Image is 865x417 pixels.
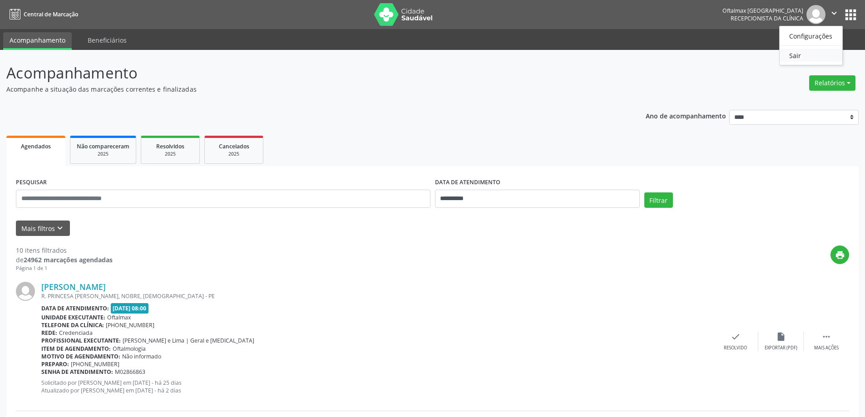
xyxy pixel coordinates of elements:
[16,245,113,255] div: 10 itens filtrados
[644,192,673,208] button: Filtrar
[835,250,845,260] i: print
[107,314,131,321] span: Oftalmax
[16,265,113,272] div: Página 1 de 1
[122,353,161,360] span: Não informado
[722,7,803,15] div: Oftalmax [GEOGRAPHIC_DATA]
[41,329,57,337] b: Rede:
[821,332,831,342] i: 
[16,255,113,265] div: de
[148,151,193,157] div: 2025
[123,337,254,344] span: [PERSON_NAME] e Lima | Geral e [MEDICAL_DATA]
[731,15,803,22] span: Recepcionista da clínica
[41,304,109,312] b: Data de atendimento:
[16,282,35,301] img: img
[646,110,726,121] p: Ano de acompanhamento
[41,379,713,394] p: Solicitado por [PERSON_NAME] em [DATE] - há 25 dias Atualizado por [PERSON_NAME] em [DATE] - há 2...
[41,345,111,353] b: Item de agendamento:
[806,5,825,24] img: img
[41,337,121,344] b: Profissional executante:
[814,345,839,351] div: Mais ações
[829,8,839,18] i: 
[106,321,154,329] span: [PHONE_NUMBER]
[219,142,249,150] span: Cancelados
[6,7,78,22] a: Central de Marcação
[21,142,51,150] span: Agendados
[41,314,105,321] b: Unidade executante:
[780,29,842,42] a: Configurações
[41,292,713,300] div: R. PRINCESA [PERSON_NAME], NOBRE, [DEMOGRAPHIC_DATA] - PE
[59,329,93,337] span: Credenciada
[3,32,72,50] a: Acompanhamento
[41,360,69,368] b: Preparo:
[780,49,842,62] a: Sair
[6,84,603,94] p: Acompanhe a situação das marcações correntes e finalizadas
[111,303,149,314] span: [DATE] 08:00
[41,321,104,329] b: Telefone da clínica:
[55,223,65,233] i: keyboard_arrow_down
[16,176,47,190] label: PESQUISAR
[41,282,106,292] a: [PERSON_NAME]
[776,332,786,342] i: insert_drive_file
[113,345,146,353] span: Oftalmologia
[156,142,184,150] span: Resolvidos
[830,245,849,264] button: print
[809,75,855,91] button: Relatórios
[843,7,859,23] button: apps
[71,360,119,368] span: [PHONE_NUMBER]
[6,62,603,84] p: Acompanhamento
[211,151,257,157] div: 2025
[81,32,133,48] a: Beneficiários
[77,151,129,157] div: 2025
[115,368,145,376] span: M02866863
[77,142,129,150] span: Não compareceram
[41,353,120,360] b: Motivo de agendamento:
[825,5,843,24] button: 
[779,26,843,65] ul: 
[731,332,741,342] i: check
[41,368,113,376] b: Senha de atendimento:
[16,221,70,236] button: Mais filtroskeyboard_arrow_down
[24,10,78,18] span: Central de Marcação
[724,345,747,351] div: Resolvido
[435,176,500,190] label: DATA DE ATENDIMENTO
[765,345,797,351] div: Exportar (PDF)
[24,255,113,264] strong: 24962 marcações agendadas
